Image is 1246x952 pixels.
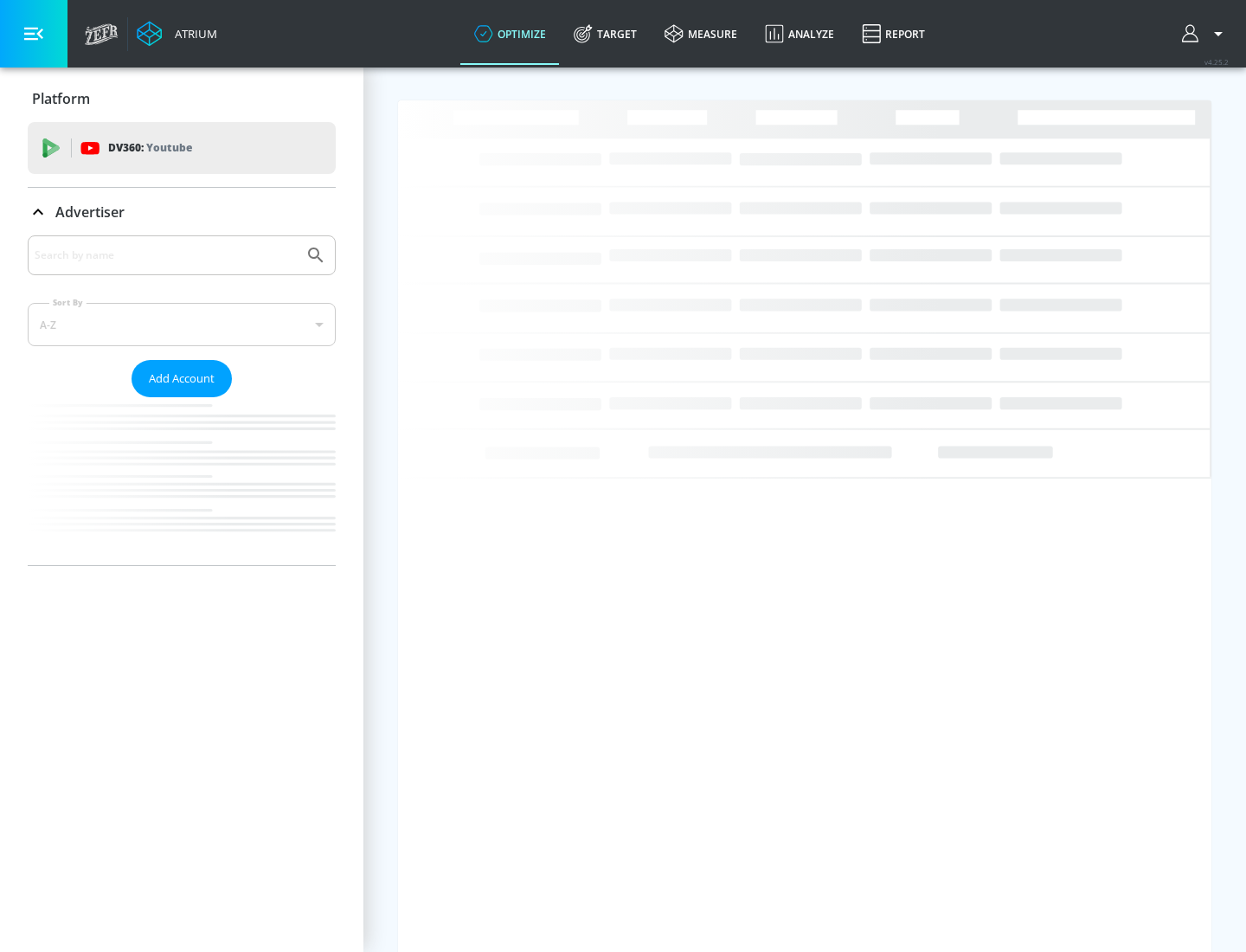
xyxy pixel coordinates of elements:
[28,122,336,174] div: DV360: Youtube
[28,188,336,236] div: Advertiser
[751,3,848,65] a: Analyze
[55,203,125,222] p: Advertiser
[1204,57,1229,67] span: v 4.25.2
[149,369,215,389] span: Add Account
[137,21,217,47] a: Atrium
[146,138,192,157] p: Youtube
[132,360,232,397] button: Add Account
[28,74,336,123] div: Platform
[28,397,336,565] nav: list of Advertiser
[651,3,751,65] a: measure
[28,235,336,565] div: Advertiser
[168,26,217,42] div: Atrium
[108,138,192,158] p: DV360:
[560,3,651,65] a: Target
[28,303,336,346] div: A-Z
[32,89,90,108] p: Platform
[460,3,560,65] a: optimize
[848,3,939,65] a: Report
[49,297,87,308] label: Sort By
[35,244,297,267] input: Search by name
